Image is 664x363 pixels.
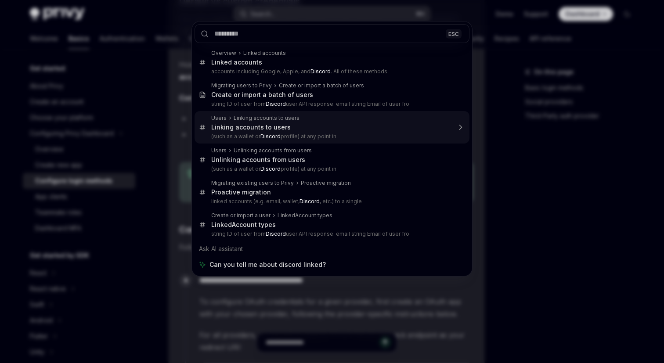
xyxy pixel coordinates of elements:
[211,165,451,173] p: (such as a wallet or profile) at any point in
[211,230,451,237] p: string ID of user from user API response. email string Email of user fro
[446,29,462,38] div: ESC
[211,198,451,205] p: linked accounts (e.g. email, wallet, , etc.) to a single
[195,241,469,257] div: Ask AI assistant
[211,58,262,66] div: Linked accounts
[301,180,351,187] div: Proactive migration
[279,82,364,89] div: Create or import a batch of users
[211,91,313,99] div: Create or import a batch of users
[243,50,286,57] div: Linked accounts
[278,212,332,219] div: LinkedAccount types
[211,82,272,89] div: Migrating users to Privy
[211,212,271,219] div: Create or import a user
[211,221,276,229] div: LinkedAccount types
[211,188,271,196] div: Proactive migration
[211,123,291,131] div: Linking accounts to users
[211,68,451,75] p: accounts including Google, Apple, and . All of these methods
[310,68,331,75] b: Discord
[211,115,227,122] div: Users
[266,230,286,237] b: Discord
[211,101,451,108] p: string ID of user from user API response. email string Email of user fro
[209,260,326,269] span: Can you tell me about discord linked?
[260,133,281,140] b: Discord
[266,101,286,107] b: Discord
[211,180,294,187] div: Migrating existing users to Privy
[211,147,227,154] div: Users
[211,133,451,140] p: (such as a wallet or profile) at any point in
[300,198,320,205] b: Discord
[211,156,305,164] div: Unlinking accounts from users
[234,147,312,154] div: Unlinking accounts from users
[211,50,236,57] div: Overview
[234,115,300,122] div: Linking accounts to users
[260,165,281,172] b: Discord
